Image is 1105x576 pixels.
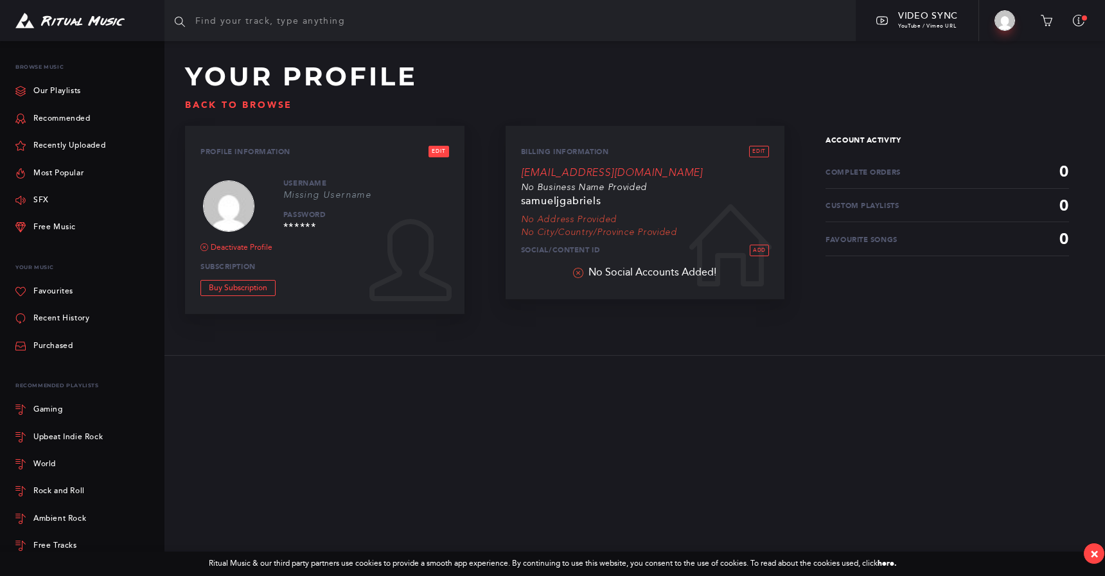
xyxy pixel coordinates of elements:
[33,515,86,523] div: Ambient Rock
[898,23,956,29] span: YouTube / Vimeo URL
[209,559,897,568] div: Ritual Music & our third party partners use cookies to provide a smooth app experience. By contin...
[15,13,125,29] img: Ritual Music
[15,375,154,396] div: Recommended Playlists
[750,245,769,256] a: Add
[826,235,897,244] span: Favourite Songs
[749,146,769,157] a: Edit
[283,188,449,200] p: Missing Username
[15,257,154,278] p: Your Music
[521,246,687,254] h5: Social/Content ID
[521,193,770,207] p: samueljgabriels
[521,212,770,225] p: No Address Provided
[15,278,73,305] a: Favourites
[283,211,449,219] p: Password
[573,266,716,278] div: No Social Accounts Added!
[33,542,77,550] div: Free Tracks
[1059,162,1069,180] span: 0
[898,10,958,21] span: Video Sync
[185,62,784,91] h2: Your Profile
[200,280,276,296] a: Buy Subscription
[1059,229,1069,248] span: 0
[826,136,1069,144] p: Account Activity
[15,159,84,186] a: Most Popular
[15,423,154,450] a: Upbeat Indie Rock
[1090,546,1099,561] div: ×
[200,263,366,271] h5: Subscription
[33,487,85,495] div: Rock and Roll
[200,147,290,156] span: Profile Information
[15,57,154,78] p: Browse Music
[15,333,73,360] a: Purchased
[15,478,154,505] a: Rock and Roll
[994,10,1015,31] img: samueljgabriels
[15,132,105,159] a: Recently Uploaded
[521,147,609,156] span: Billing Information
[33,433,103,441] div: Upbeat Indie Rock
[15,451,154,478] a: World
[200,243,272,252] a: Deactivate Profile
[15,214,76,241] a: Free Music
[15,78,81,105] a: Our Playlists
[33,406,63,414] div: Gaming
[521,180,770,193] p: No Business Name Provided
[15,396,154,423] a: Gaming
[826,168,900,177] span: Complete Orders
[15,532,154,559] a: Free Tracks
[826,201,899,210] span: Custom Playlists
[15,505,154,532] a: Ambient Rock
[185,100,292,110] a: Back to browse
[878,559,897,568] a: here.
[33,460,56,468] div: World
[1059,196,1069,214] span: 0
[429,146,448,157] a: Edit
[521,168,770,179] p: [EMAIL_ADDRESS][DOMAIN_NAME]
[15,305,89,332] a: Recent History
[521,225,770,238] p: No City/Country/Province Provided
[283,179,449,188] p: Username
[15,105,91,132] a: Recommended
[15,187,49,214] a: SFX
